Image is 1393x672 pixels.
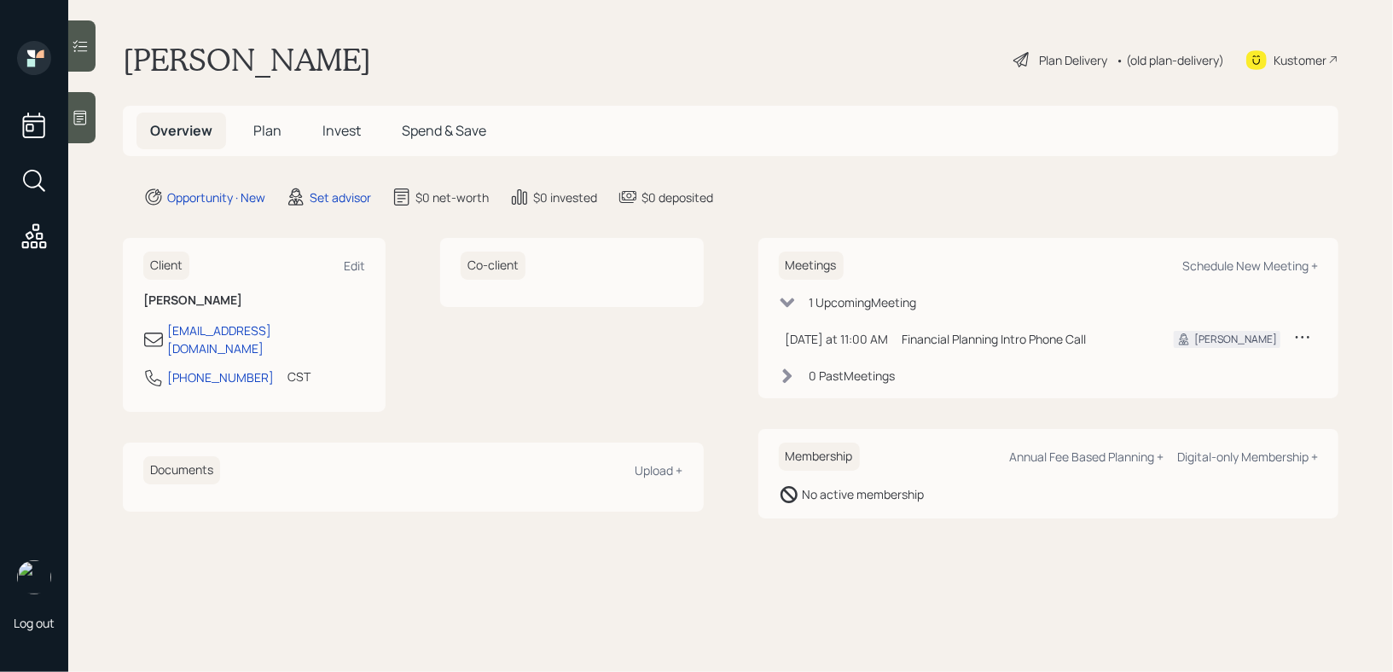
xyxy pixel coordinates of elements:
h6: Membership [779,443,860,471]
div: 0 Past Meeting s [810,367,896,385]
div: $0 invested [533,188,597,206]
div: No active membership [803,485,925,503]
div: Digital-only Membership + [1177,449,1318,465]
div: Opportunity · New [167,188,265,206]
div: Upload + [636,462,683,478]
span: Overview [150,121,212,140]
div: Kustomer [1274,51,1326,69]
h6: Co-client [461,252,525,280]
div: Financial Planning Intro Phone Call [903,330,1147,348]
div: [EMAIL_ADDRESS][DOMAIN_NAME] [167,322,365,357]
h6: Client [143,252,189,280]
div: Schedule New Meeting + [1182,258,1318,274]
h6: Documents [143,456,220,484]
span: Invest [322,121,361,140]
div: Set advisor [310,188,371,206]
h1: [PERSON_NAME] [123,41,371,78]
div: $0 net-worth [415,188,489,206]
div: Plan Delivery [1039,51,1107,69]
div: Edit [344,258,365,274]
div: 1 Upcoming Meeting [810,293,917,311]
span: Spend & Save [402,121,486,140]
img: retirable_logo.png [17,560,51,594]
h6: [PERSON_NAME] [143,293,365,308]
div: Log out [14,615,55,631]
div: • (old plan-delivery) [1116,51,1224,69]
div: [PHONE_NUMBER] [167,368,274,386]
div: Annual Fee Based Planning + [1009,449,1164,465]
div: [PERSON_NAME] [1194,332,1277,347]
div: CST [287,368,311,385]
span: Plan [253,121,282,140]
div: $0 deposited [641,188,713,206]
div: [DATE] at 11:00 AM [786,330,889,348]
h6: Meetings [779,252,844,280]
